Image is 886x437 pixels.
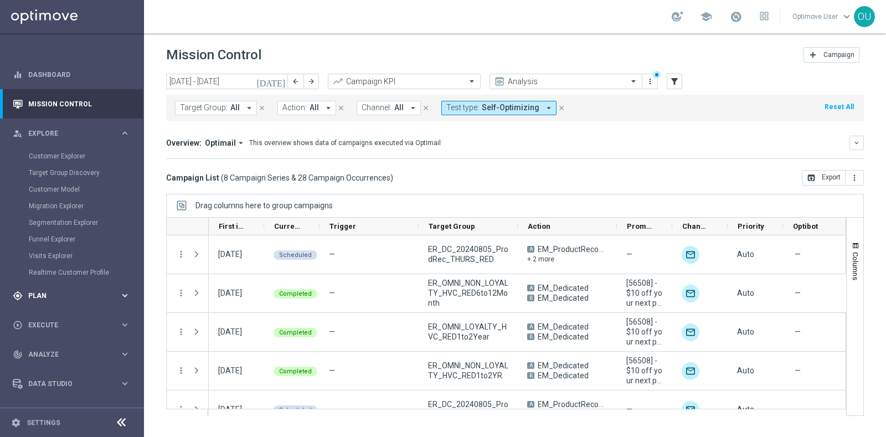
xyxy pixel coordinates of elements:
button: close [336,102,346,114]
div: OU [854,6,875,27]
button: more_vert [176,288,186,298]
i: close [337,104,345,112]
span: [56508] - $10 off your next purchase of $60 or more., [90803] - $20 off your next purchase of $80... [626,278,663,308]
i: arrow_forward [307,78,315,85]
div: Optibot [13,398,130,428]
span: — [626,249,632,259]
span: Test type: [446,103,479,112]
button: more_vert [176,249,186,259]
span: Explore [28,130,120,137]
i: add [808,50,817,59]
div: Mission Control [13,89,130,119]
i: arrow_back [292,78,300,85]
div: Optimail [682,246,699,264]
div: 03 Jul 2025, Thursday [218,404,242,414]
span: EM_ProductRecommendation [538,244,607,254]
i: filter_alt [669,76,679,86]
div: Plan [13,291,120,301]
div: Optimail [682,285,699,302]
button: Mission Control [12,100,131,109]
i: track_changes [13,349,23,359]
span: EM_Dedicated [538,293,589,303]
i: [DATE] [256,76,286,86]
span: — [329,250,335,259]
a: Segmentation Explorer [29,218,115,227]
i: close [422,104,430,112]
span: — [795,366,801,376]
div: Optimail [682,401,699,419]
span: First in Range [219,222,245,230]
div: Press SPACE to select this row. [167,390,209,429]
div: Realtime Customer Profile [29,264,143,281]
span: All [394,103,404,112]
button: more_vert [645,75,656,88]
div: Explore [13,128,120,138]
button: open_in_browser Export [802,170,846,186]
i: equalizer [13,70,23,80]
span: ER_OMNI_LOYALTY_HVC_RED1to2Year [428,322,508,342]
span: — [795,404,801,414]
span: Campaign [823,51,854,59]
span: — [795,288,801,298]
div: There are unsaved changes [653,71,661,79]
div: Data Studio [13,379,120,389]
i: keyboard_arrow_right [120,378,130,389]
input: Select date range [166,74,288,89]
span: EM_Dedicated [538,361,589,371]
button: more_vert [176,366,186,376]
div: Target Group Discovery [29,164,143,181]
i: keyboard_arrow_right [120,320,130,330]
span: EM_Dedicated [538,371,589,381]
colored-tag: Scheduled [274,249,317,260]
div: Visits Explorer [29,248,143,264]
span: ) [390,173,393,183]
span: [56508] - $10 off your next purchase of $60 or more., [90803] - $20 off your next purchase of $80... [626,356,663,385]
colored-tag: Completed [274,366,317,376]
i: arrow_drop_down [544,103,554,113]
span: Scheduled [279,407,312,414]
div: person_search Explore keyboard_arrow_right [12,129,131,138]
span: ER_OMNI_NON_LOYALTY_HVC_RED6to12Month [428,278,508,308]
div: Segmentation Explorer [29,214,143,231]
span: ER_DC_20240805_ProdRec_THURS_RED [428,244,508,264]
span: Completed [279,368,312,375]
i: gps_fixed [13,291,23,301]
button: Optimail arrow_drop_down [202,138,249,148]
span: Current Status [274,222,301,230]
button: track_changes Analyze keyboard_arrow_right [12,350,131,359]
div: Press SPACE to select this row. [167,235,209,274]
button: arrow_forward [303,74,319,89]
span: A [527,323,534,330]
span: Target Group [429,222,475,230]
span: Data Studio [28,381,120,387]
div: Press SPACE to select this row. [167,313,209,352]
button: play_circle_outline Execute keyboard_arrow_right [12,321,131,330]
span: Priority [738,222,764,230]
a: Customer Explorer [29,152,115,161]
h3: Overview: [166,138,202,148]
colored-tag: Completed [274,288,317,299]
i: more_vert [646,77,655,86]
span: — [329,366,335,375]
div: Optimail [682,362,699,380]
span: Trigger [329,222,356,230]
span: [56508] - $10 off your next purchase of $60 or more., [90803] - $20 off your next purchase of $80... [626,317,663,347]
div: equalizer Dashboard [12,70,131,79]
i: arrow_drop_down [236,138,246,148]
h3: Campaign List [166,173,393,183]
button: more_vert [176,327,186,337]
div: 08 Jul 2025, Tuesday [218,327,242,337]
span: Action: [282,103,307,112]
div: + 2 more [527,254,607,264]
span: — [329,289,335,297]
a: Realtime Customer Profile [29,268,115,277]
button: Reset All [823,101,855,113]
a: Target Group Discovery [29,168,115,177]
span: — [626,404,632,414]
a: Mission Control [28,89,130,119]
div: This overview shows data of campaigns executed via Optimail [249,138,441,148]
div: Optimail [682,323,699,341]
